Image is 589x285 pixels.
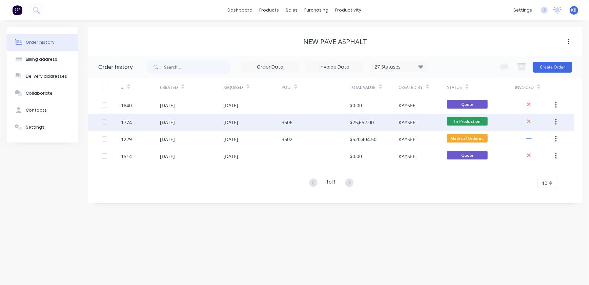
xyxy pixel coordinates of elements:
[98,63,133,71] div: Order history
[447,84,462,91] div: Status
[223,102,238,109] div: [DATE]
[350,136,377,143] div: $520,404.50
[223,119,238,126] div: [DATE]
[160,102,175,109] div: [DATE]
[26,124,44,130] div: Settings
[7,68,78,85] button: Delivery addresses
[282,136,292,143] div: 3502
[7,119,78,136] button: Settings
[306,62,363,72] input: Invoice Date
[350,153,362,160] div: $0.00
[121,78,160,97] div: #
[571,7,577,13] span: KB
[121,119,132,126] div: 1774
[256,5,283,15] div: products
[399,78,447,97] div: Created By
[304,38,367,46] div: New Pave Asphalt
[224,5,256,15] a: dashboard
[160,136,175,143] div: [DATE]
[542,179,547,187] span: 10
[7,34,78,51] button: Order history
[160,153,175,160] div: [DATE]
[326,178,336,188] div: 1 of 1
[399,136,415,143] div: KAYSEE
[332,5,365,15] div: productivity
[282,119,292,126] div: 3506
[283,5,301,15] div: sales
[515,78,554,97] div: Invoiced
[121,136,132,143] div: 1229
[447,151,488,159] span: Quote
[26,107,47,113] div: Contacts
[223,153,238,160] div: [DATE]
[7,102,78,119] button: Contacts
[26,39,55,45] div: Order history
[282,84,291,91] div: PO #
[447,117,488,126] span: In Production
[447,100,488,109] span: Quote
[26,56,57,62] div: Billing address
[26,90,53,96] div: Collaborate
[350,78,399,97] div: Total Value
[223,136,238,143] div: [DATE]
[301,5,332,15] div: purchasing
[242,62,299,72] input: Order Date
[515,84,534,91] div: Invoiced
[160,84,178,91] div: Created
[160,119,175,126] div: [DATE]
[350,119,374,126] div: $25,652.00
[282,78,350,97] div: PO #
[121,84,124,91] div: #
[223,78,282,97] div: Required
[510,5,535,15] div: settings
[7,51,78,68] button: Billing address
[399,153,415,160] div: KAYSEE
[350,102,362,109] div: $0.00
[164,60,231,74] input: Search...
[121,153,132,160] div: 1514
[447,78,515,97] div: Status
[121,102,132,109] div: 1840
[399,84,423,91] div: Created By
[399,119,415,126] div: KAYSEE
[7,85,78,102] button: Collaborate
[447,134,488,142] span: Material Ordere...
[12,5,22,15] img: Factory
[160,78,223,97] div: Created
[223,84,243,91] div: Required
[533,62,572,73] button: Create Order
[26,73,67,79] div: Delivery addresses
[399,102,415,109] div: KAYSEE
[350,84,375,91] div: Total Value
[370,63,427,71] div: 27 Statuses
